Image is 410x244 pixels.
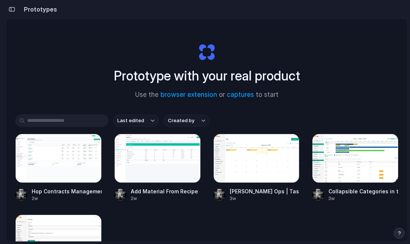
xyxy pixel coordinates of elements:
[160,91,217,98] a: browser extension
[113,114,159,127] button: Last edited
[114,134,201,202] a: Add Material From RecipeAdd Material From Recipe2w
[230,195,300,202] div: 3w
[135,90,279,100] span: Use the or to start
[328,187,398,195] div: Collapsible Categories in the Dashboard
[131,195,198,202] div: 2w
[230,187,300,195] div: [PERSON_NAME] Ops | Tasks
[117,117,144,124] span: Last edited
[312,134,398,202] a: Collapsible Categories in the DashboardCollapsible Categories in the Dashboard3w
[15,134,102,202] a: Hop Contracts Management SystemHop Contracts Management System2w
[21,5,57,14] h2: Prototypes
[32,195,102,202] div: 2w
[131,187,198,195] div: Add Material From Recipe
[328,195,398,202] div: 3w
[163,114,210,127] button: Created by
[32,187,102,195] div: Hop Contracts Management System
[114,66,300,86] h1: Prototype with your real product
[213,134,300,202] a: Ollie Ops | Tasks[PERSON_NAME] Ops | Tasks3w
[168,117,194,124] span: Created by
[227,91,254,98] a: captures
